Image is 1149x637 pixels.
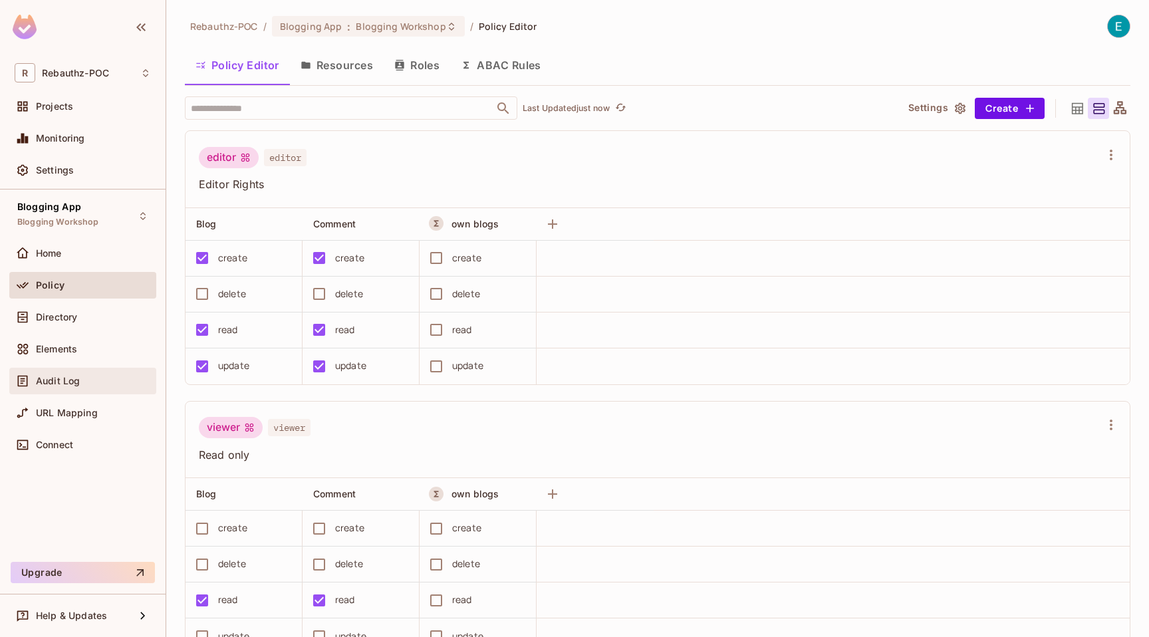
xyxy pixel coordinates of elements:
span: URL Mapping [36,408,98,418]
button: Roles [384,49,450,82]
div: create [218,251,247,265]
div: read [218,592,238,607]
span: Elements [36,344,77,354]
span: Monitoring [36,133,85,144]
img: Erik Mesropyan [1108,15,1130,37]
button: Create [975,98,1045,119]
div: delete [452,287,480,301]
button: Settings [903,98,969,119]
span: Help & Updates [36,610,107,621]
span: Policy [36,280,64,291]
button: ABAC Rules [450,49,552,82]
div: viewer [199,417,263,438]
img: SReyMgAAAABJRU5ErkJggg== [13,15,37,39]
span: Audit Log [36,376,80,386]
p: Last Updated just now [523,103,610,114]
div: delete [335,287,363,301]
button: Resources [290,49,384,82]
div: create [335,251,364,265]
span: Blog [196,218,217,229]
span: Editor Rights [199,177,1100,191]
span: Connect [36,440,73,450]
div: create [452,521,481,535]
div: delete [218,557,246,571]
span: Home [36,248,62,259]
span: Blogging Workshop [356,20,446,33]
span: R [15,63,35,82]
div: delete [335,557,363,571]
div: update [452,358,483,373]
span: Blogging App [280,20,342,33]
div: delete [452,557,480,571]
div: create [335,521,364,535]
span: Settings [36,165,74,176]
div: read [335,592,355,607]
div: editor [199,147,259,168]
button: refresh [612,100,628,116]
div: create [218,521,247,535]
li: / [470,20,473,33]
span: Directory [36,312,77,322]
span: Comment [313,488,356,499]
span: refresh [615,102,626,115]
span: the active workspace [190,20,258,33]
li: / [263,20,267,33]
span: Click to refresh data [610,100,628,116]
span: Blog [196,488,217,499]
div: update [335,358,366,373]
span: Projects [36,101,73,112]
div: create [452,251,481,265]
div: read [452,592,472,607]
span: Workspace: Rebauthz-POC [42,68,109,78]
span: viewer [268,419,311,436]
span: : [346,21,351,32]
span: Blogging Workshop [17,217,99,227]
span: own blogs [451,218,499,229]
button: A Resource Set is a dynamically conditioned resource, defined by real-time criteria. [429,487,444,501]
div: update [218,358,249,373]
div: read [452,322,472,337]
div: read [335,322,355,337]
button: Upgrade [11,562,155,583]
span: Policy Editor [479,20,537,33]
div: delete [218,287,246,301]
button: Open [494,99,513,118]
button: A Resource Set is a dynamically conditioned resource, defined by real-time criteria. [429,216,444,231]
span: editor [264,149,307,166]
div: read [218,322,238,337]
button: Policy Editor [185,49,290,82]
span: own blogs [451,488,499,499]
span: Read only [199,447,1100,462]
span: Comment [313,218,356,229]
span: Blogging App [17,201,81,212]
